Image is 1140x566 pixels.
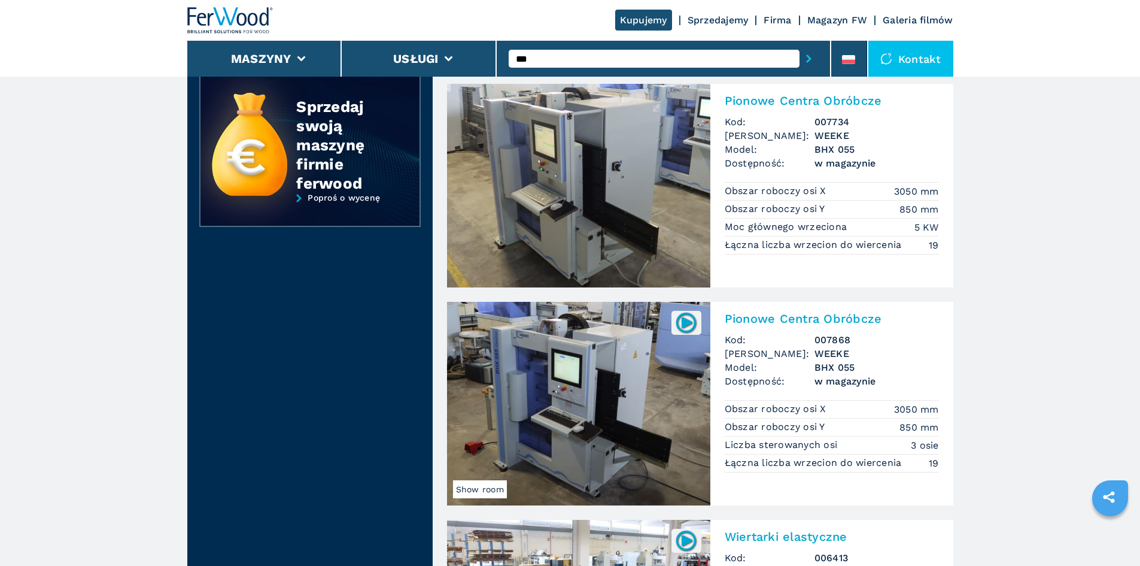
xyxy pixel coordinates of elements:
[1094,482,1124,512] a: sharethis
[725,220,850,234] p: Moc głównego wrzeciona
[914,220,939,234] em: 5 KW
[725,115,814,129] span: Kod:
[725,202,828,216] p: Obszar roboczy osi Y
[231,52,291,66] button: Maszyny
[187,7,273,34] img: Ferwood
[799,45,818,72] button: submit-button
[725,420,828,434] p: Obszar roboczy osi Y
[725,456,905,470] p: Łączna liczba wrzecion do wiercenia
[674,529,698,552] img: 006413
[615,10,672,31] a: Kupujemy
[725,347,814,361] span: [PERSON_NAME]:
[725,333,814,347] span: Kod:
[814,143,939,156] h3: BHX 055
[929,238,939,252] em: 19
[899,420,939,434] em: 850 mm
[883,14,953,26] a: Galeria filmów
[688,14,749,26] a: Sprzedajemy
[725,238,905,252] p: Łączna liczba wrzecion do wiercenia
[725,129,814,143] span: [PERSON_NAME]:
[1089,512,1131,557] iframe: Chat
[725,311,939,326] h2: Pionowe Centra Obróbcze
[725,438,841,452] p: Liczba sterowanych osi
[814,374,939,388] span: w magazynie
[929,456,939,470] em: 19
[725,361,814,374] span: Model:
[199,193,421,236] a: Poproś o wycenę
[899,202,939,216] em: 850 mm
[296,97,396,193] div: Sprzedaj swoją maszynę firmie ferwood
[393,52,439,66] button: Usługi
[894,402,939,416] em: 3050 mm
[814,347,939,361] h3: WEEKE
[814,156,939,170] span: w magazynie
[447,302,710,506] img: Pionowe Centra Obróbcze WEEKE BHX 055
[814,129,939,143] h3: WEEKE
[674,311,698,334] img: 007868
[814,333,939,347] h3: 007868
[725,551,814,565] span: Kod:
[725,184,829,198] p: Obszar roboczy osi X
[453,480,507,498] span: Show room
[725,143,814,156] span: Model:
[764,14,791,26] a: Firma
[814,115,939,129] h3: 007734
[807,14,868,26] a: Magazyn FW
[725,402,829,416] p: Obszar roboczy osi X
[725,374,814,388] span: Dostępność:
[894,184,939,198] em: 3050 mm
[447,84,953,287] a: Pionowe Centra Obróbcze WEEKE BHX 055Pionowe Centra ObróbczeKod:007734[PERSON_NAME]:WEEKEModel:BH...
[868,41,953,77] div: Kontakt
[725,93,939,108] h2: Pionowe Centra Obróbcze
[814,551,939,565] h3: 006413
[725,529,939,544] h2: Wiertarki elastyczne
[880,53,892,65] img: Kontakt
[725,156,814,170] span: Dostępność:
[814,361,939,374] h3: BHX 055
[447,302,953,506] a: Pionowe Centra Obróbcze WEEKE BHX 055Show room007868Pionowe Centra ObróbczeKod:007868[PERSON_NAME...
[911,438,939,452] em: 3 osie
[447,84,710,287] img: Pionowe Centra Obróbcze WEEKE BHX 055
